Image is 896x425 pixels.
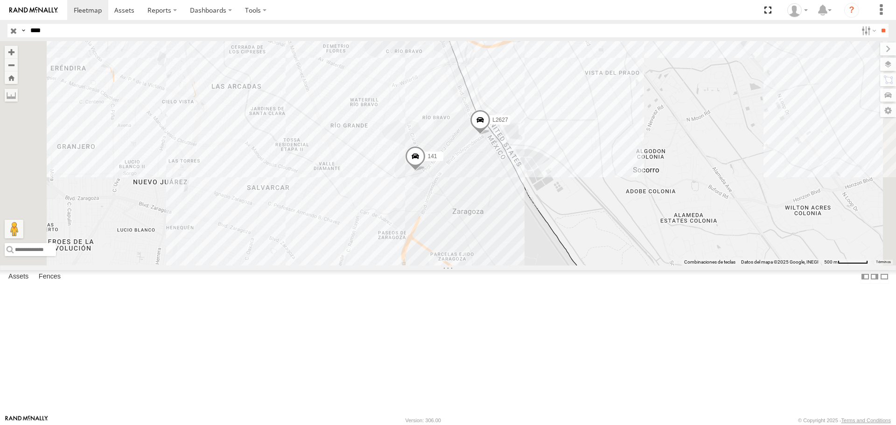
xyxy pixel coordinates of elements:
div: Version: 306.00 [406,418,441,423]
label: Assets [4,271,33,284]
button: Arrastra al hombrecito al mapa para abrir Street View [5,220,23,238]
span: 500 m [824,259,838,265]
label: Search Query [20,24,27,37]
button: Zoom out [5,58,18,71]
div: © Copyright 2025 - [798,418,891,423]
label: Search Filter Options [858,24,878,37]
a: Términos (se abre en una nueva pestaña) [876,260,891,264]
span: Datos del mapa ©2025 Google, INEGI [741,259,819,265]
span: 141 [427,153,437,160]
label: Hide Summary Table [880,270,889,284]
img: rand-logo.svg [9,7,58,14]
button: Combinaciones de teclas [684,259,735,265]
label: Dock Summary Table to the Right [870,270,879,284]
a: Terms and Conditions [841,418,891,423]
a: Visit our Website [5,416,48,425]
span: L2627 [492,117,508,123]
button: Zoom in [5,46,18,58]
div: MANUEL HERNANDEZ [784,3,811,17]
button: Escala del mapa: 500 m por 61 píxeles [821,259,871,265]
i: ? [844,3,859,18]
label: Measure [5,89,18,102]
label: Dock Summary Table to the Left [861,270,870,284]
button: Zoom Home [5,71,18,84]
label: Map Settings [880,104,896,117]
label: Fences [34,271,65,284]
